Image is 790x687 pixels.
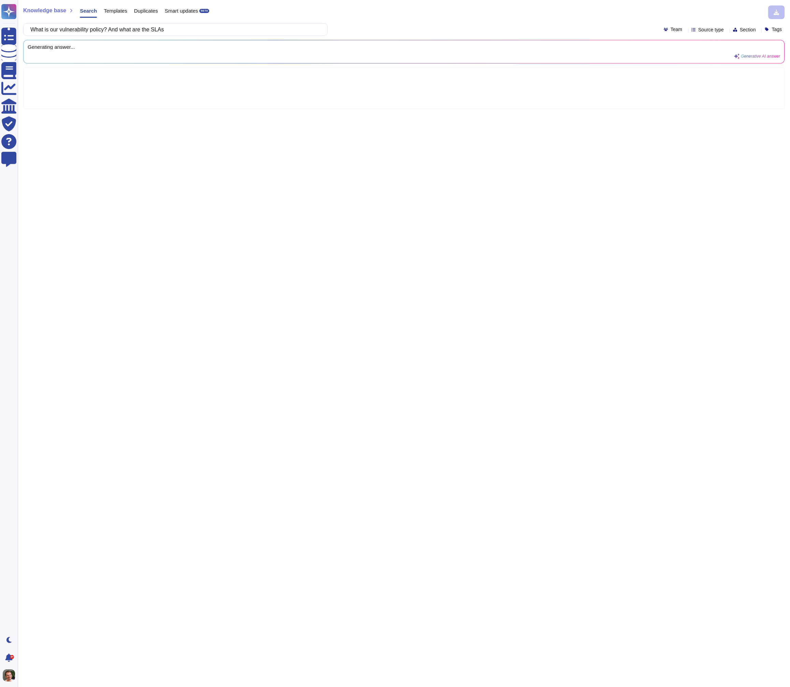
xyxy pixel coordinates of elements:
div: 9+ [10,655,14,659]
input: Search a question or template... [27,24,320,35]
span: Team [671,27,682,32]
div: BETA [199,9,209,13]
img: user [3,669,15,682]
span: Generative AI answer [741,54,780,58]
button: user [1,668,20,683]
span: Source type [698,27,724,32]
span: Generating answer... [28,44,780,49]
span: Smart updates [165,8,198,13]
span: Search [80,8,97,13]
span: Section [740,27,756,32]
span: Tags [772,27,782,32]
span: Duplicates [134,8,158,13]
span: Knowledge base [23,8,66,13]
span: Templates [104,8,127,13]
